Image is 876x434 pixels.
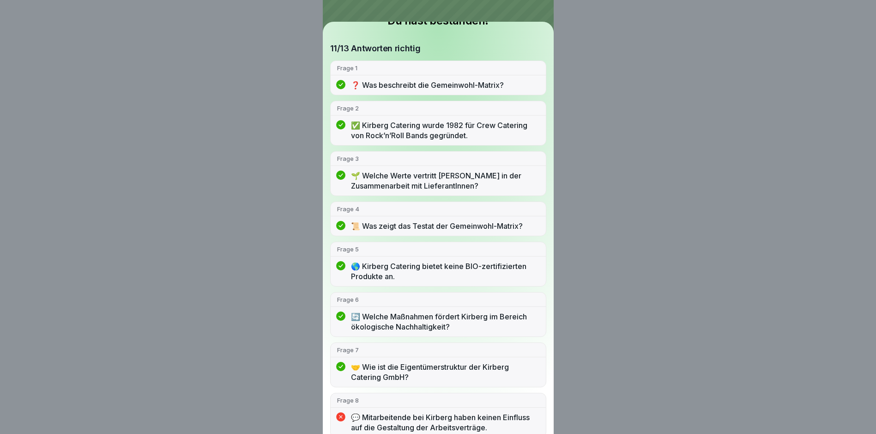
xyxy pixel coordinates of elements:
p: Frage 1 [337,64,539,72]
p: 🤝 Wie ist die Eigentümerstruktur der Kirberg Catering GmbH? [351,362,539,382]
p: Frage 7 [337,346,539,354]
p: 🔄 Welche Maßnahmen fördert Kirberg im Bereich ökologische Nachhaltigkeit? [351,312,539,332]
p: 📜 Was zeigt das Testat der Gemeinwohl-Matrix? [351,221,539,231]
p: Frage 5 [337,245,539,253]
p: 🌎 Kirberg Catering bietet keine BIO-zertifizierten Produkte an. [351,261,539,281]
p: Frage 8 [337,396,539,404]
p: Frage 2 [337,104,539,112]
p: 💬 Mitarbeitende bei Kirberg haben keinen Einfluss auf die Gestaltung der Arbeitsverträge. [351,412,539,433]
p: Frage 3 [337,154,539,163]
p: 🌱 Welche Werte vertritt [PERSON_NAME] in der Zusammenarbeit mit LieferantInnen? [351,171,539,191]
p: Frage 6 [337,295,539,304]
p: ✅ Kirberg Catering wurde 1982 für Crew Catering von Rock’n’Roll Bands gegründet. [351,120,539,141]
p: Frage 4 [337,205,539,213]
p: ❓ Was beschreibt die Gemeinwohl-Matrix? [351,80,539,90]
p: 11/13 Antworten richtig [330,43,421,54]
